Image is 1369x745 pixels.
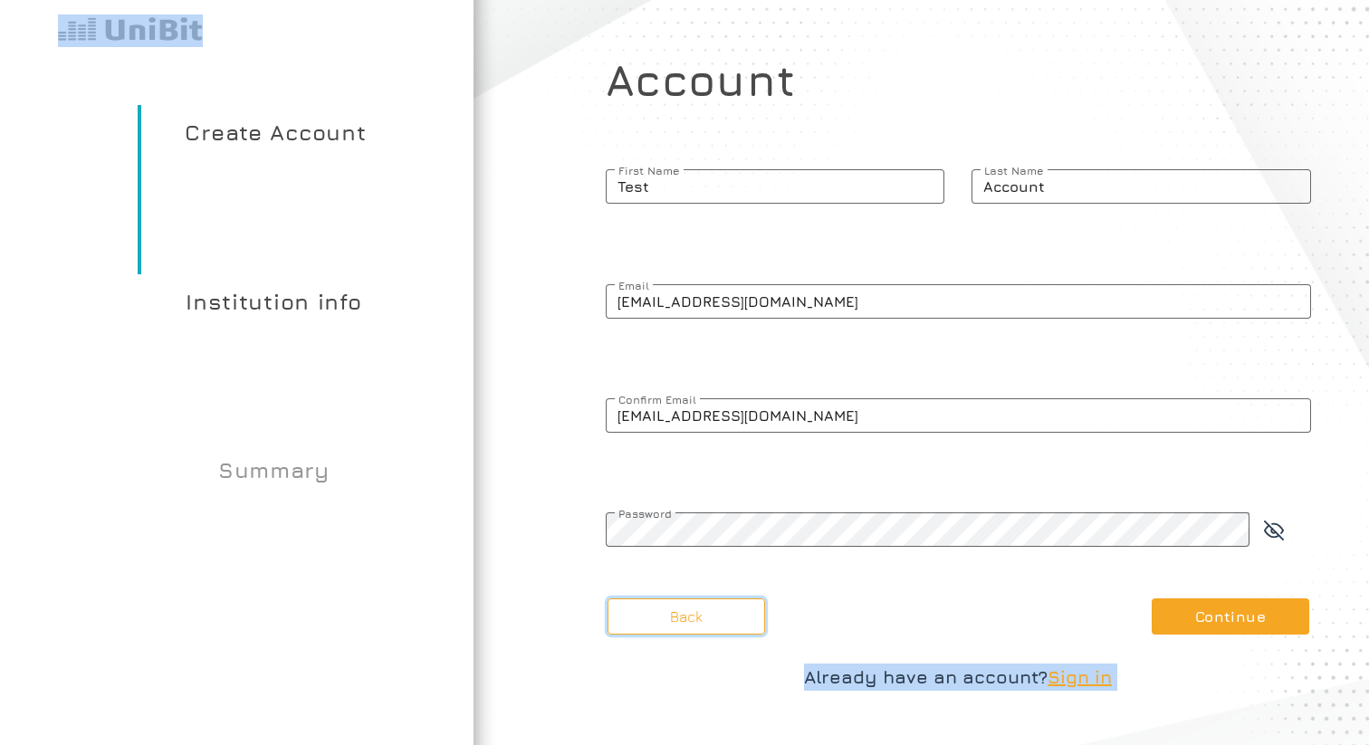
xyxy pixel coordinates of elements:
button: Back [608,598,765,635]
span: Email [606,279,1311,292]
span: Confirm Email [606,393,1311,406]
input: Last Name [972,169,1311,204]
input: Email [606,284,1311,319]
h1: Account [606,54,1311,111]
iframe: Drift Widget Chat Controller [1278,654,1347,723]
span: Sign in [1048,666,1112,687]
input: Confirm Email [606,398,1311,433]
p: Institution info [138,274,409,444]
p: Summary [138,443,409,612]
span: Last Name [972,164,1311,177]
p: Create Account [138,105,409,274]
img: v31kVAdV+ltHqyPP9805dAV0ttielyHdjWdf+P4AoAAAAleaEIAAAAEFwBAABAcAUAAEBwBQAAAMEVAAAABFcAAAAEVwAAABB... [58,14,203,47]
button: Continue [1152,598,1309,635]
input: First Name [606,169,945,204]
span: Password [606,507,1250,521]
span: First Name [606,164,945,177]
p: Already have an account? [606,664,1311,691]
input: Password [606,512,1250,547]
